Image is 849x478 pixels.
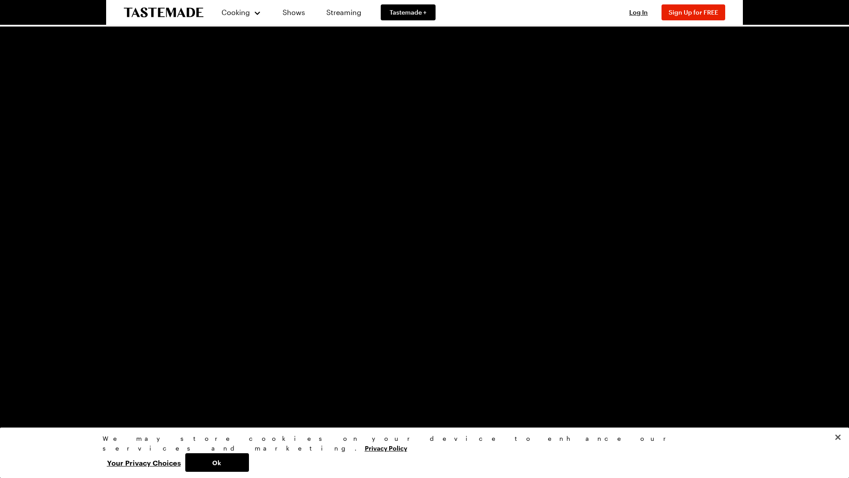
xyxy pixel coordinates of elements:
[365,443,407,452] a: More information about your privacy, opens in a new tab
[621,8,656,17] button: Log In
[221,2,261,23] button: Cooking
[669,8,718,16] span: Sign Up for FREE
[103,434,739,453] div: We may store cookies on your device to enhance our services and marketing.
[124,8,203,18] a: To Tastemade Home Page
[662,4,725,20] button: Sign Up for FREE
[103,453,185,472] button: Your Privacy Choices
[629,8,648,16] span: Log In
[103,434,739,472] div: Privacy
[390,8,427,17] span: Tastemade +
[381,4,436,20] a: Tastemade +
[828,428,848,447] button: Close
[185,453,249,472] button: Ok
[222,8,250,16] span: Cooking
